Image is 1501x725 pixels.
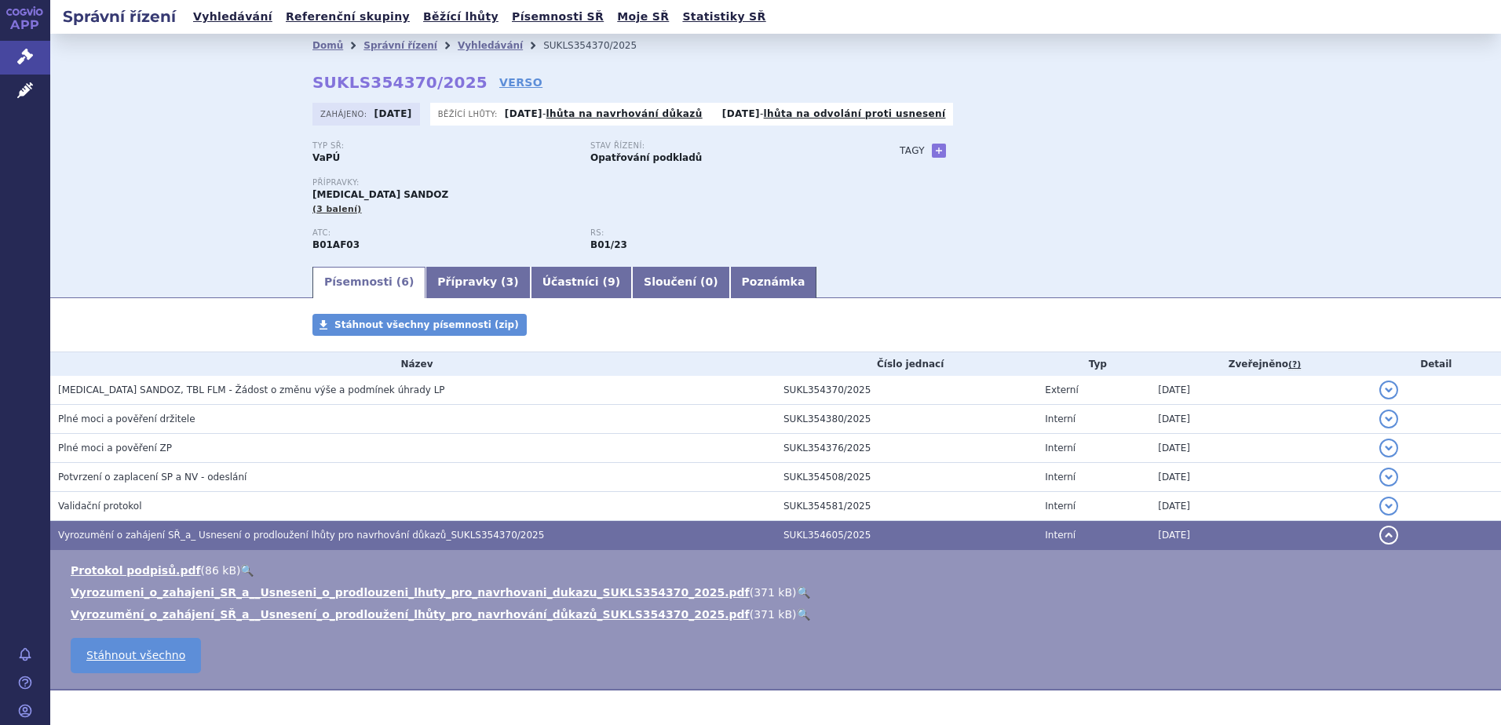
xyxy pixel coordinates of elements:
[58,530,544,541] span: Vyrozumění o zahájení SŘ_a_ Usnesení o prodloužení lhůty pro navrhování důkazů_SUKLS354370/2025
[1288,359,1301,370] abbr: (?)
[776,376,1037,405] td: SUKL354370/2025
[546,108,703,119] a: lhůta na navrhování důkazů
[312,204,362,214] span: (3 balení)
[776,492,1037,521] td: SUKL354581/2025
[1045,472,1076,483] span: Interní
[401,275,409,288] span: 6
[932,144,946,158] a: +
[1045,501,1076,512] span: Interní
[1379,526,1398,545] button: detail
[590,239,627,250] strong: gatrany a xabany vyšší síly
[1150,492,1371,521] td: [DATE]
[312,152,340,163] strong: VaPÚ
[334,319,519,330] span: Stáhnout všechny písemnosti (zip)
[754,586,792,599] span: 371 kB
[608,275,615,288] span: 9
[1150,434,1371,463] td: [DATE]
[505,108,542,119] strong: [DATE]
[632,267,729,298] a: Sloučení (0)
[722,107,946,120] p: -
[71,607,1485,622] li: ( )
[797,586,810,599] a: 🔍
[71,564,201,577] a: Protokol podpisů.pdf
[1150,521,1371,550] td: [DATE]
[58,443,172,454] span: Plné moci a pověření ZP
[281,6,415,27] a: Referenční skupiny
[312,228,575,238] p: ATC:
[1150,405,1371,434] td: [DATE]
[58,501,142,512] span: Validační protokol
[71,585,1485,600] li: ( )
[797,608,810,621] a: 🔍
[418,6,503,27] a: Běžící lhůty
[71,586,750,599] a: Vyrozumeni_o_zahajeni_SR_a__Usneseni_o_prodlouzeni_lhuty_pro_navrhovani_dukazu_SUKLS354370_2025.pdf
[677,6,770,27] a: Statistiky SŘ
[776,434,1037,463] td: SUKL354376/2025
[312,40,343,51] a: Domů
[776,405,1037,434] td: SUKL354380/2025
[50,5,188,27] h2: Správní řízení
[730,267,817,298] a: Poznámka
[499,75,542,90] a: VERSO
[776,463,1037,492] td: SUKL354508/2025
[1379,439,1398,457] button: detail
[1379,410,1398,428] button: detail
[320,107,370,120] span: Zahájeno:
[205,564,236,577] span: 86 kB
[1150,463,1371,492] td: [DATE]
[531,267,632,298] a: Účastníci (9)
[312,314,527,336] a: Stáhnout všechny písemnosti (zip)
[363,40,437,51] a: Správní řízení
[58,414,195,424] span: Plné moci a pověření držitele
[50,352,776,376] th: Název
[1045,530,1076,541] span: Interní
[188,6,277,27] a: Vyhledávání
[240,564,254,577] a: 🔍
[590,228,853,238] p: RS:
[590,141,853,151] p: Stav řízení:
[312,178,868,188] p: Přípravky:
[1150,352,1371,376] th: Zveřejněno
[543,34,657,57] li: SUKLS354370/2025
[590,152,702,163] strong: Opatřování podkladů
[1150,376,1371,405] td: [DATE]
[312,239,360,250] strong: EDOXABAN
[764,108,946,119] a: lhůta na odvolání proti usnesení
[71,638,201,673] a: Stáhnout všechno
[1045,443,1076,454] span: Interní
[1037,352,1150,376] th: Typ
[1379,497,1398,516] button: detail
[1371,352,1501,376] th: Detail
[1379,381,1398,399] button: detail
[374,108,412,119] strong: [DATE]
[754,608,792,621] span: 371 kB
[312,267,425,298] a: Písemnosti (6)
[1045,384,1078,395] span: Externí
[312,189,448,200] span: [MEDICAL_DATA] SANDOZ
[458,40,523,51] a: Vyhledávání
[425,267,530,298] a: Přípravky (3)
[776,352,1037,376] th: Číslo jednací
[776,521,1037,550] td: SUKL354605/2025
[71,608,750,621] a: Vyrozumění_o_zahájení_SŘ_a__Usnesení_o_prodloužení_lhůty_pro_navrhování_důkazů_SUKLS354370_2025.pdf
[58,384,445,395] span: EDOXABAN SANDOZ, TBL FLM - Žádost o změnu výše a podmínek úhrady LP
[506,275,514,288] span: 3
[507,6,608,27] a: Písemnosti SŘ
[1379,468,1398,486] button: detail
[505,107,703,120] p: -
[722,108,760,119] strong: [DATE]
[705,275,713,288] span: 0
[71,563,1485,578] li: ( )
[1045,414,1076,424] span: Interní
[312,141,575,151] p: Typ SŘ:
[900,141,925,160] h3: Tagy
[312,73,488,92] strong: SUKLS354370/2025
[612,6,674,27] a: Moje SŘ
[438,107,501,120] span: Běžící lhůty:
[58,472,247,483] span: Potvrzení o zaplacení SP a NV - odeslání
